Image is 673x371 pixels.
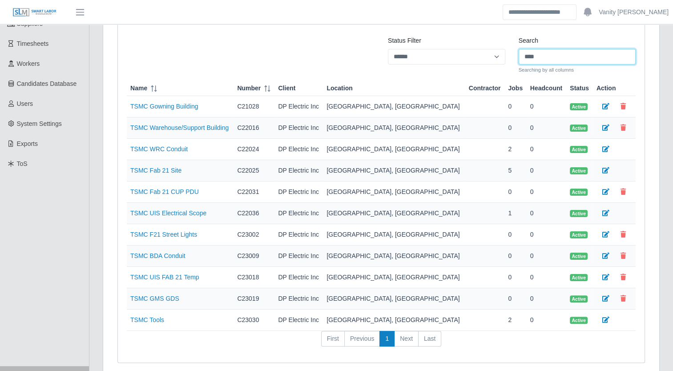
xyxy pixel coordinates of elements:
[234,203,274,224] td: C22036
[504,160,526,181] td: 5
[323,246,465,267] td: [GEOGRAPHIC_DATA], [GEOGRAPHIC_DATA]
[596,84,616,93] span: Action
[17,60,40,67] span: Workers
[323,267,465,288] td: [GEOGRAPHIC_DATA], [GEOGRAPHIC_DATA]
[570,295,588,302] span: Active
[527,224,566,246] td: 0
[130,231,197,238] a: TSMC F21 Street Lights
[274,224,323,246] td: DP Electric Inc
[234,267,274,288] td: C23018
[274,246,323,267] td: DP Electric Inc
[570,253,588,260] span: Active
[527,117,566,139] td: 0
[130,124,229,131] a: TSMC Warehouse/Support Building
[274,267,323,288] td: DP Electric Inc
[519,36,538,45] label: Search
[504,203,526,224] td: 1
[527,160,566,181] td: 0
[504,288,526,310] td: 0
[570,103,588,110] span: Active
[130,274,199,281] a: TSMC UIS FAB 21 Temp
[130,295,179,302] a: TSMC GMS GDS
[274,139,323,160] td: DP Electric Inc
[570,317,588,324] span: Active
[323,139,465,160] td: [GEOGRAPHIC_DATA], [GEOGRAPHIC_DATA]
[527,96,566,117] td: 0
[234,181,274,203] td: C22031
[130,145,188,153] a: TSMC WRC Conduit
[519,66,636,74] small: Searching by all columns
[527,267,566,288] td: 0
[469,84,501,93] span: Contractor
[274,96,323,117] td: DP Electric Inc
[527,139,566,160] td: 0
[17,160,28,167] span: ToS
[274,310,323,331] td: DP Electric Inc
[323,310,465,331] td: [GEOGRAPHIC_DATA], [GEOGRAPHIC_DATA]
[527,203,566,224] td: 0
[130,167,181,174] a: TSMC Fab 21 Site
[503,4,576,20] input: Search
[570,189,588,196] span: Active
[599,8,669,17] a: Vanity [PERSON_NAME]
[17,80,77,87] span: Candidates Database
[130,252,185,259] a: TSMC BDA Conduit
[504,310,526,331] td: 2
[323,224,465,246] td: [GEOGRAPHIC_DATA], [GEOGRAPHIC_DATA]
[130,210,206,217] a: TSMC UIS Electrical Scope
[17,100,33,107] span: Users
[570,274,588,281] span: Active
[274,117,323,139] td: DP Electric Inc
[234,246,274,267] td: C23009
[234,288,274,310] td: C23019
[274,160,323,181] td: DP Electric Inc
[17,140,38,147] span: Exports
[234,117,274,139] td: C22016
[234,310,274,331] td: C23030
[323,181,465,203] td: [GEOGRAPHIC_DATA], [GEOGRAPHIC_DATA]
[504,139,526,160] td: 2
[504,246,526,267] td: 0
[323,117,465,139] td: [GEOGRAPHIC_DATA], [GEOGRAPHIC_DATA]
[130,103,198,110] a: TSMC Gowning Building
[504,181,526,203] td: 0
[570,167,588,174] span: Active
[274,203,323,224] td: DP Electric Inc
[130,188,199,195] a: TSMC Fab 21 CUP PDU
[570,84,589,93] span: Status
[527,181,566,203] td: 0
[527,310,566,331] td: 0
[234,139,274,160] td: C22024
[234,160,274,181] td: C22025
[12,8,57,17] img: SLM Logo
[130,84,147,93] span: Name
[388,36,421,45] label: Status Filter
[274,181,323,203] td: DP Electric Inc
[278,84,295,93] span: Client
[570,125,588,132] span: Active
[570,231,588,238] span: Active
[504,267,526,288] td: 0
[504,96,526,117] td: 0
[323,288,465,310] td: [GEOGRAPHIC_DATA], [GEOGRAPHIC_DATA]
[570,210,588,217] span: Active
[234,224,274,246] td: C23002
[127,331,636,354] nav: pagination
[570,146,588,153] span: Active
[504,117,526,139] td: 0
[323,96,465,117] td: [GEOGRAPHIC_DATA], [GEOGRAPHIC_DATA]
[234,96,274,117] td: C21028
[508,84,523,93] span: Jobs
[323,160,465,181] td: [GEOGRAPHIC_DATA], [GEOGRAPHIC_DATA]
[323,203,465,224] td: [GEOGRAPHIC_DATA], [GEOGRAPHIC_DATA]
[274,288,323,310] td: DP Electric Inc
[527,246,566,267] td: 0
[326,84,352,93] span: Location
[237,84,261,93] span: Number
[130,316,164,323] a: TSMC Tools
[504,224,526,246] td: 0
[17,40,49,47] span: Timesheets
[17,120,62,127] span: System Settings
[530,84,562,93] span: Headcount
[527,288,566,310] td: 0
